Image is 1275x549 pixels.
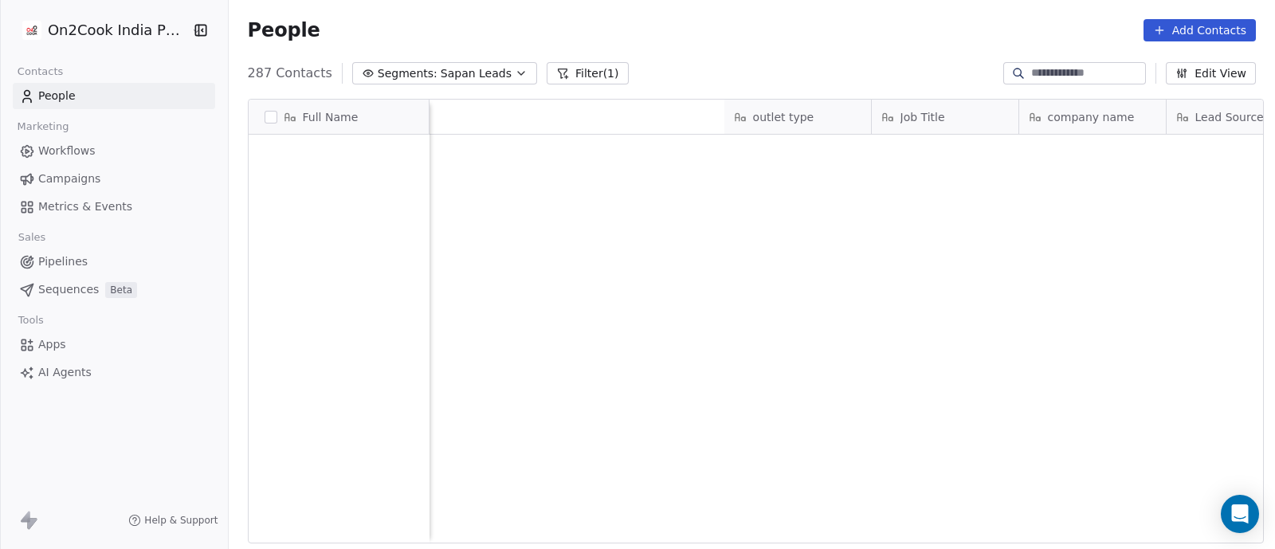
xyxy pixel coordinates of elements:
span: People [248,18,320,42]
div: grid [249,135,430,544]
span: Job Title [900,109,945,125]
span: Metrics & Events [38,198,132,215]
span: 287 Contacts [248,64,332,83]
div: Open Intercom Messenger [1221,495,1259,533]
span: Help & Support [144,514,218,527]
span: On2Cook India Pvt. Ltd. [48,20,187,41]
span: Sapan Leads [441,65,512,82]
a: Campaigns [13,166,215,192]
span: Marketing [10,115,76,139]
button: Edit View [1166,62,1256,84]
span: Full Name [303,109,359,125]
span: Tools [11,308,50,332]
button: Add Contacts [1144,19,1256,41]
span: Campaigns [38,171,100,187]
div: Job Title [872,100,1018,134]
a: Pipelines [13,249,215,275]
a: AI Agents [13,359,215,386]
button: Filter(1) [547,62,629,84]
span: Beta [105,282,137,298]
img: on2cook%20logo-04%20copy.jpg [22,21,41,40]
span: company name [1048,109,1135,125]
a: Metrics & Events [13,194,215,220]
span: Sales [11,225,53,249]
span: Sequences [38,281,99,298]
span: People [38,88,76,104]
span: Segments: [378,65,437,82]
span: Workflows [38,143,96,159]
span: Lead Source [1195,109,1264,125]
a: SequencesBeta [13,276,215,303]
span: Apps [38,336,66,353]
div: company name [1019,100,1166,134]
div: outlet type [724,100,871,134]
a: People [13,83,215,109]
div: Full Name [249,100,429,134]
span: AI Agents [38,364,92,381]
span: Pipelines [38,253,88,270]
button: On2Cook India Pvt. Ltd. [19,17,180,44]
a: Apps [13,331,215,358]
a: Workflows [13,138,215,164]
a: Help & Support [128,514,218,527]
span: outlet type [753,109,814,125]
span: Contacts [10,60,70,84]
